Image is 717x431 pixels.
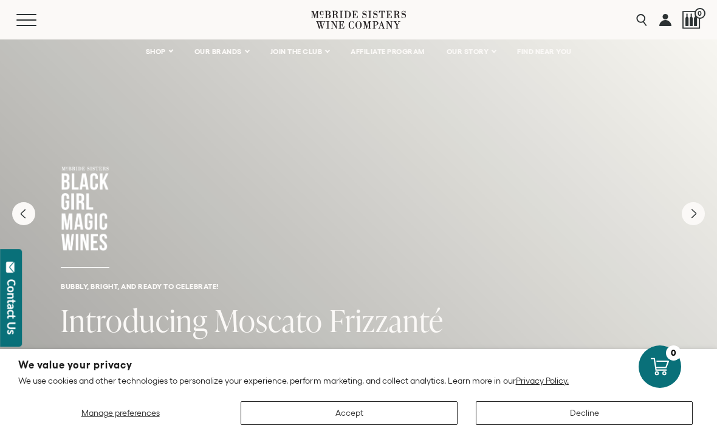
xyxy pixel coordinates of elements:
button: Accept [241,401,458,425]
p: We use cookies and other technologies to personalize your experience, perform marketing, and coll... [18,375,699,386]
button: Mobile Menu Trigger [16,14,60,26]
button: Next [682,202,705,225]
span: OUR BRANDS [194,47,242,56]
h6: Bubbly, bright, and ready to celebrate! [61,282,656,290]
span: SHOP [146,47,166,56]
span: OUR STORY [447,47,489,56]
a: OUR STORY [439,39,504,64]
div: Contact Us [5,279,18,334]
span: FIND NEAR YOU [517,47,572,56]
button: Decline [476,401,693,425]
a: OUR BRANDS [187,39,256,64]
span: Manage preferences [81,408,160,418]
div: 0 [666,345,681,361]
span: JOIN THE CLUB [270,47,323,56]
a: Privacy Policy. [516,376,569,385]
button: Previous [12,202,35,225]
span: 0 [695,8,705,19]
button: Manage preferences [18,401,222,425]
span: AFFILIATE PROGRAM [351,47,425,56]
h2: We value your privacy [18,360,699,370]
a: SHOP [138,39,180,64]
span: Frizzanté [329,299,444,341]
span: Introducing [61,299,208,341]
a: FIND NEAR YOU [509,39,580,64]
span: Moscato [214,299,323,341]
a: AFFILIATE PROGRAM [343,39,433,64]
a: JOIN THE CLUB [262,39,337,64]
